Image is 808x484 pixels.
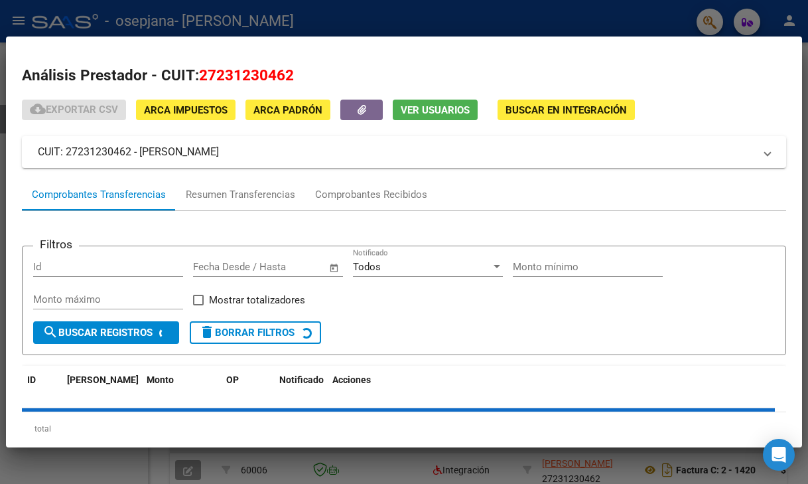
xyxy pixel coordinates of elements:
[401,104,470,116] span: Ver Usuarios
[30,101,46,117] mat-icon: cloud_download
[199,66,294,84] span: 27231230462
[144,104,228,116] span: ARCA Impuestos
[245,100,330,120] button: ARCA Padrón
[190,321,321,344] button: Borrar Filtros
[30,104,118,116] span: Exportar CSV
[147,374,174,385] span: Monto
[136,100,236,120] button: ARCA Impuestos
[67,374,139,385] span: [PERSON_NAME]
[498,100,635,120] button: Buscar en Integración
[199,327,295,339] span: Borrar Filtros
[33,236,79,253] h3: Filtros
[33,321,179,344] button: Buscar Registros
[32,187,166,202] div: Comprobantes Transferencias
[279,374,324,385] span: Notificado
[38,144,754,160] mat-panel-title: CUIT: 27231230462 - [PERSON_NAME]
[763,439,795,471] div: Open Intercom Messenger
[253,104,322,116] span: ARCA Padrón
[22,100,126,120] button: Exportar CSV
[327,260,342,276] button: Open calendar
[274,366,327,410] datatable-header-cell: Notificado
[42,324,58,340] mat-icon: search
[221,366,274,410] datatable-header-cell: OP
[22,412,786,445] div: total
[315,187,427,202] div: Comprobantes Recibidos
[193,261,247,273] input: Fecha inicio
[42,327,153,339] span: Buscar Registros
[186,187,295,202] div: Resumen Transferencias
[353,261,381,273] span: Todos
[259,261,323,273] input: Fecha fin
[27,374,36,385] span: ID
[332,374,371,385] span: Acciones
[22,366,62,410] datatable-header-cell: ID
[209,292,305,308] span: Mostrar totalizadores
[62,366,141,410] datatable-header-cell: Fecha T.
[226,374,239,385] span: OP
[22,136,786,168] mat-expansion-panel-header: CUIT: 27231230462 - [PERSON_NAME]
[393,100,478,120] button: Ver Usuarios
[327,366,775,410] datatable-header-cell: Acciones
[141,366,221,410] datatable-header-cell: Monto
[199,324,215,340] mat-icon: delete
[505,104,627,116] span: Buscar en Integración
[22,64,786,87] h2: Análisis Prestador - CUIT:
